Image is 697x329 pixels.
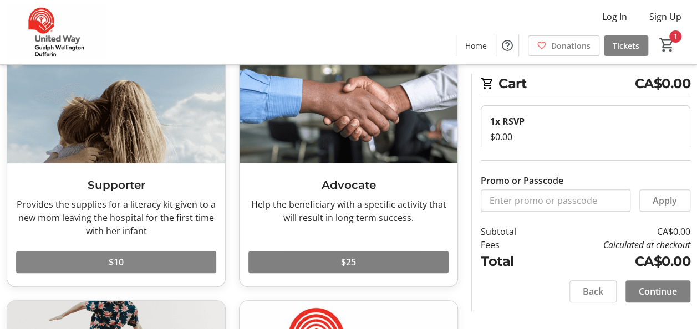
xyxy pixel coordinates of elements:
[593,8,636,25] button: Log In
[7,4,105,60] img: United Way Guelph Wellington Dufferin's Logo
[481,225,541,238] td: Subtotal
[481,189,630,212] input: Enter promo or passcode
[639,285,677,298] span: Continue
[465,40,487,52] span: Home
[528,35,599,56] a: Donations
[613,40,639,52] span: Tickets
[16,198,216,238] div: Provides the supplies for a literacy kit given to a new mom leaving the hospital for the first ti...
[481,251,541,271] td: Total
[639,189,690,212] button: Apply
[602,10,627,23] span: Log In
[496,34,518,56] button: Help
[640,8,690,25] button: Sign Up
[16,177,216,193] h3: Supporter
[541,238,690,251] td: Calculated at checkout
[657,35,677,55] button: Cart
[490,115,681,128] div: 1x RSVP
[248,251,449,273] button: $25
[248,177,449,193] h3: Advocate
[604,35,648,56] a: Tickets
[653,194,677,207] span: Apply
[551,40,591,52] span: Donations
[625,280,690,302] button: Continue
[541,225,690,238] td: CA$0.00
[341,255,356,269] span: $25
[7,40,225,163] img: Supporter
[456,35,496,56] a: Home
[240,40,457,163] img: Advocate
[635,74,691,94] span: CA$0.00
[248,198,449,224] div: Help the beneficiary with a specific activity that will result in long term success.
[490,130,681,143] div: $0.00
[16,251,216,273] button: $10
[569,280,617,302] button: Back
[109,255,124,269] span: $10
[481,74,690,96] h2: Cart
[481,238,541,251] td: Fees
[481,174,563,187] label: Promo or Passcode
[583,285,603,298] span: Back
[649,10,681,23] span: Sign Up
[541,251,690,271] td: CA$0.00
